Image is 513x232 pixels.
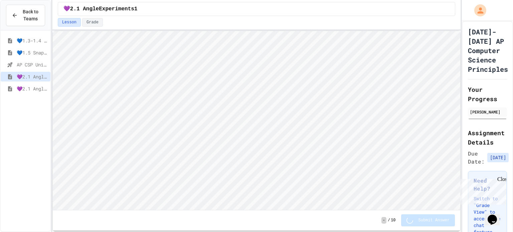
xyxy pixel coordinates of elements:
[17,85,48,92] span: 💜2.1 AngleExperiments2
[58,18,81,27] button: Lesson
[487,153,509,162] span: [DATE]
[391,218,395,223] span: 10
[17,73,48,80] span: 💜2.1 AngleExperiments1
[485,205,506,225] iframe: chat widget
[468,128,507,147] h2: Assignment Details
[470,109,505,115] div: [PERSON_NAME]
[53,31,460,210] iframe: Snap! Programming Environment
[458,176,506,205] iframe: chat widget
[388,218,390,223] span: /
[468,27,508,74] h1: [DATE]-[DATE] AP Computer Science Principles
[17,37,48,44] span: 💙1.3-1.4 WelcometoSnap!
[468,150,485,166] span: Due Date:
[82,18,103,27] button: Grade
[3,3,46,42] div: Chat with us now!Close
[418,218,450,223] span: Submit Answer
[22,8,39,22] span: Back to Teams
[467,3,488,18] div: My Account
[17,61,48,68] span: AP CSP Unit 1 Review
[17,49,48,56] span: 💙1.5 Snap! ScavengerHunt
[381,217,386,224] span: -
[63,5,138,13] span: 💜2.1 AngleExperiments1
[468,85,507,103] h2: Your Progress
